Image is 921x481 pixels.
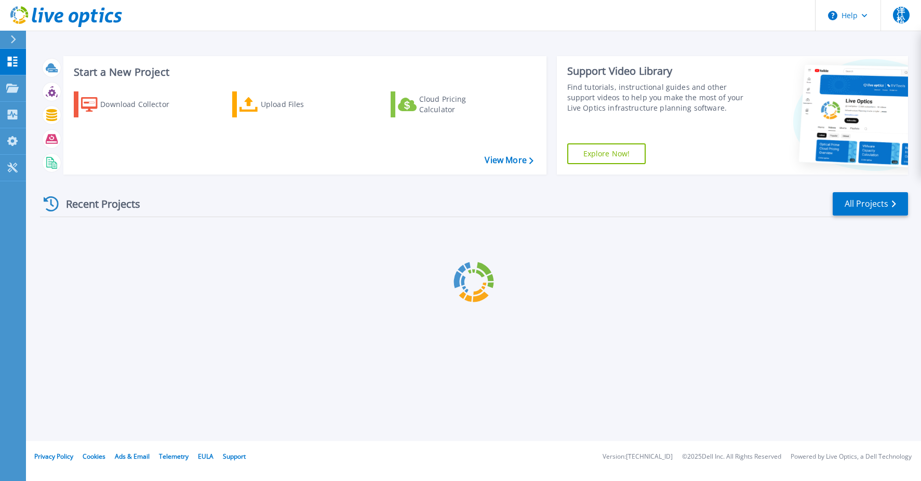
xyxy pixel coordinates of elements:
div: Upload Files [261,94,344,115]
div: Recent Projects [40,191,154,217]
li: Version: [TECHNICAL_ID] [603,453,673,460]
a: Cloud Pricing Calculator [391,91,506,117]
a: Explore Now! [567,143,646,164]
a: View More [485,155,533,165]
li: Powered by Live Optics, a Dell Technology [791,453,912,460]
a: Telemetry [159,452,189,461]
a: Privacy Policy [34,452,73,461]
a: All Projects [833,192,908,216]
h3: Start a New Project [74,66,533,78]
a: Support [223,452,246,461]
a: Download Collector [74,91,190,117]
a: Upload Files [232,91,348,117]
div: Cloud Pricing Calculator [419,94,502,115]
li: © 2025 Dell Inc. All Rights Reserved [682,453,781,460]
div: Find tutorials, instructional guides and other support videos to help you make the most of your L... [567,82,745,113]
a: Cookies [83,452,105,461]
div: Support Video Library [567,64,745,78]
a: EULA [198,452,213,461]
span: 洋松 [893,7,910,23]
a: Ads & Email [115,452,150,461]
div: Download Collector [100,94,183,115]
